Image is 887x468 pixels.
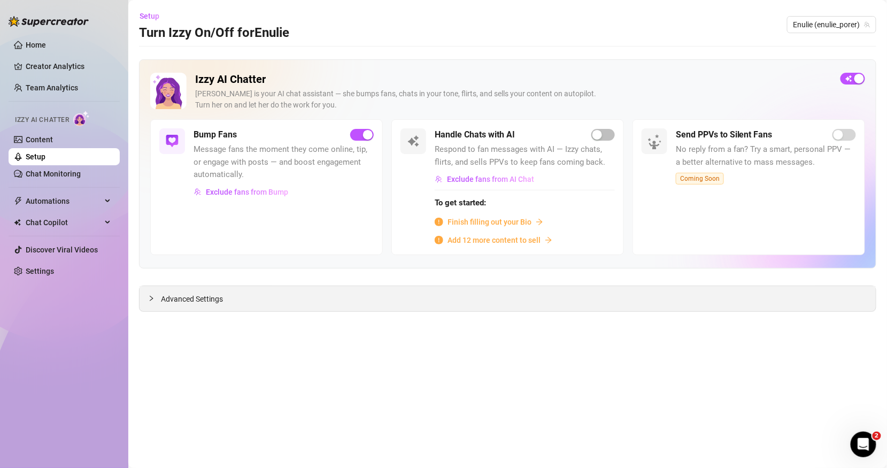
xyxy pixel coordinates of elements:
span: Respond to fan messages with AI — Izzy chats, flirts, and sells PPVs to keep fans coming back. [435,143,615,168]
span: No reply from a fan? Try a smart, personal PPV — a better alternative to mass messages. [676,143,856,168]
h2: Izzy AI Chatter [195,73,832,86]
strong: To get started: [435,198,486,208]
img: logo-BBDzfeDw.svg [9,16,89,27]
span: Advanced Settings [161,293,223,305]
span: Finish filling out your Bio [448,216,531,228]
h5: Send PPVs to Silent Fans [676,128,773,141]
img: silent-fans-ppv-o-N6Mmdf.svg [647,134,665,151]
h3: Turn Izzy On/Off for Enulie [139,25,289,42]
span: Coming Soon [676,173,724,185]
span: info-circle [435,218,443,226]
span: 2 [873,432,881,440]
img: Izzy AI Chatter [150,73,187,109]
span: Automations [26,193,102,210]
a: Creator Analytics [26,58,111,75]
button: Exclude fans from AI Chat [435,171,535,188]
span: thunderbolt [14,197,22,205]
div: [PERSON_NAME] is your AI chat assistant — she bumps fans, chats in your tone, flirts, and sells y... [195,88,832,111]
img: svg%3e [407,135,420,148]
span: arrow-right [536,218,543,226]
iframe: Intercom live chat [851,432,876,457]
h5: Handle Chats with AI [435,128,515,141]
button: Setup [139,7,168,25]
img: svg%3e [194,188,202,196]
span: Chat Copilot [26,214,102,231]
img: Chat Copilot [14,219,21,226]
img: svg%3e [166,135,179,148]
span: arrow-right [545,236,552,244]
a: Content [26,135,53,144]
a: Team Analytics [26,83,78,92]
span: Enulie (enulie_porer) [793,17,870,33]
img: svg%3e [435,175,443,183]
span: Add 12 more content to sell [448,234,541,246]
span: Exclude fans from Bump [206,188,288,196]
span: Exclude fans from AI Chat [447,175,534,183]
span: team [864,21,870,28]
a: Setup [26,152,45,161]
a: Home [26,41,46,49]
div: collapsed [148,293,161,304]
span: Setup [140,12,159,20]
span: Izzy AI Chatter [15,115,69,125]
a: Settings [26,267,54,275]
button: Exclude fans from Bump [194,183,289,201]
span: info-circle [435,236,443,244]
span: collapsed [148,295,155,302]
span: Message fans the moment they come online, tip, or engage with posts — and boost engagement automa... [194,143,374,181]
img: AI Chatter [73,111,90,126]
h5: Bump Fans [194,128,237,141]
a: Chat Monitoring [26,170,81,178]
a: Discover Viral Videos [26,245,98,254]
